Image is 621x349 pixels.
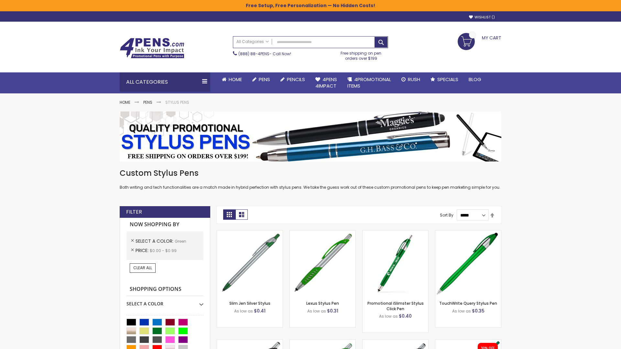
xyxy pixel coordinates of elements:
[310,72,342,93] a: 4Pens4impact
[133,265,152,270] span: Clear All
[126,218,203,231] strong: Now Shopping by
[469,15,495,20] a: Wishlist
[463,72,486,87] a: Blog
[435,230,501,296] img: TouchWrite Query Stylus Pen-Green
[236,39,269,44] span: All Categories
[259,76,270,83] span: Pens
[379,313,398,319] span: As low as
[290,230,355,296] img: Lexus Stylus Pen-Green
[472,308,485,314] span: $0.35
[306,301,339,306] a: Lexus Stylus Pen
[363,230,428,296] img: Promotional iSlimster Stylus Click Pen-Green
[435,230,501,236] a: TouchWrite Query Stylus Pen-Green
[120,72,210,92] div: All Categories
[327,308,338,314] span: $0.31
[120,168,501,178] h1: Custom Stylus Pens
[165,100,189,105] strong: Stylus Pens
[254,308,266,314] span: $0.41
[126,282,203,296] strong: Shopping Options
[425,72,463,87] a: Specials
[439,301,497,306] a: TouchWrite Query Stylus Pen
[175,238,186,244] span: Green
[334,48,388,61] div: Free shipping on pen orders over $199
[136,238,175,244] span: Select A Color
[120,100,130,105] a: Home
[238,51,269,57] a: (888) 88-4PENS
[290,230,355,236] a: Lexus Stylus Pen-Green
[247,72,275,87] a: Pens
[217,230,283,296] img: Slim Jen Silver Stylus-Green
[342,72,396,93] a: 4PROMOTIONALITEMS
[275,72,310,87] a: Pencils
[437,76,458,83] span: Specials
[223,209,235,220] strong: Grid
[143,100,152,105] a: Pens
[120,38,184,58] img: 4Pens Custom Pens and Promotional Products
[452,308,471,314] span: As low as
[290,339,355,345] a: Boston Silver Stylus Pen-Green
[150,248,177,253] span: $0.00 - $0.99
[238,51,291,57] span: - Call Now!
[120,111,501,162] img: Stylus Pens
[440,212,453,218] label: Sort By
[408,76,420,83] span: Rush
[363,339,428,345] a: Lexus Metallic Stylus Pen-Green
[363,230,428,236] a: Promotional iSlimster Stylus Click Pen-Green
[399,313,412,319] span: $0.40
[217,72,247,87] a: Home
[217,230,283,236] a: Slim Jen Silver Stylus-Green
[120,168,501,190] div: Both writing and tech functionalities are a match made in hybrid perfection with stylus pens. We ...
[233,37,272,47] a: All Categories
[234,308,253,314] span: As low as
[229,76,242,83] span: Home
[130,263,156,272] a: Clear All
[126,296,203,307] div: Select A Color
[315,76,337,89] span: 4Pens 4impact
[469,76,481,83] span: Blog
[307,308,326,314] span: As low as
[435,339,501,345] a: iSlimster II - Full Color-Green
[367,301,424,311] a: Promotional iSlimster Stylus Click Pen
[396,72,425,87] a: Rush
[229,301,270,306] a: Slim Jen Silver Stylus
[136,247,150,254] span: Price
[347,76,391,89] span: 4PROMOTIONAL ITEMS
[217,339,283,345] a: Boston Stylus Pen-Green
[126,208,142,216] strong: Filter
[287,76,305,83] span: Pencils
